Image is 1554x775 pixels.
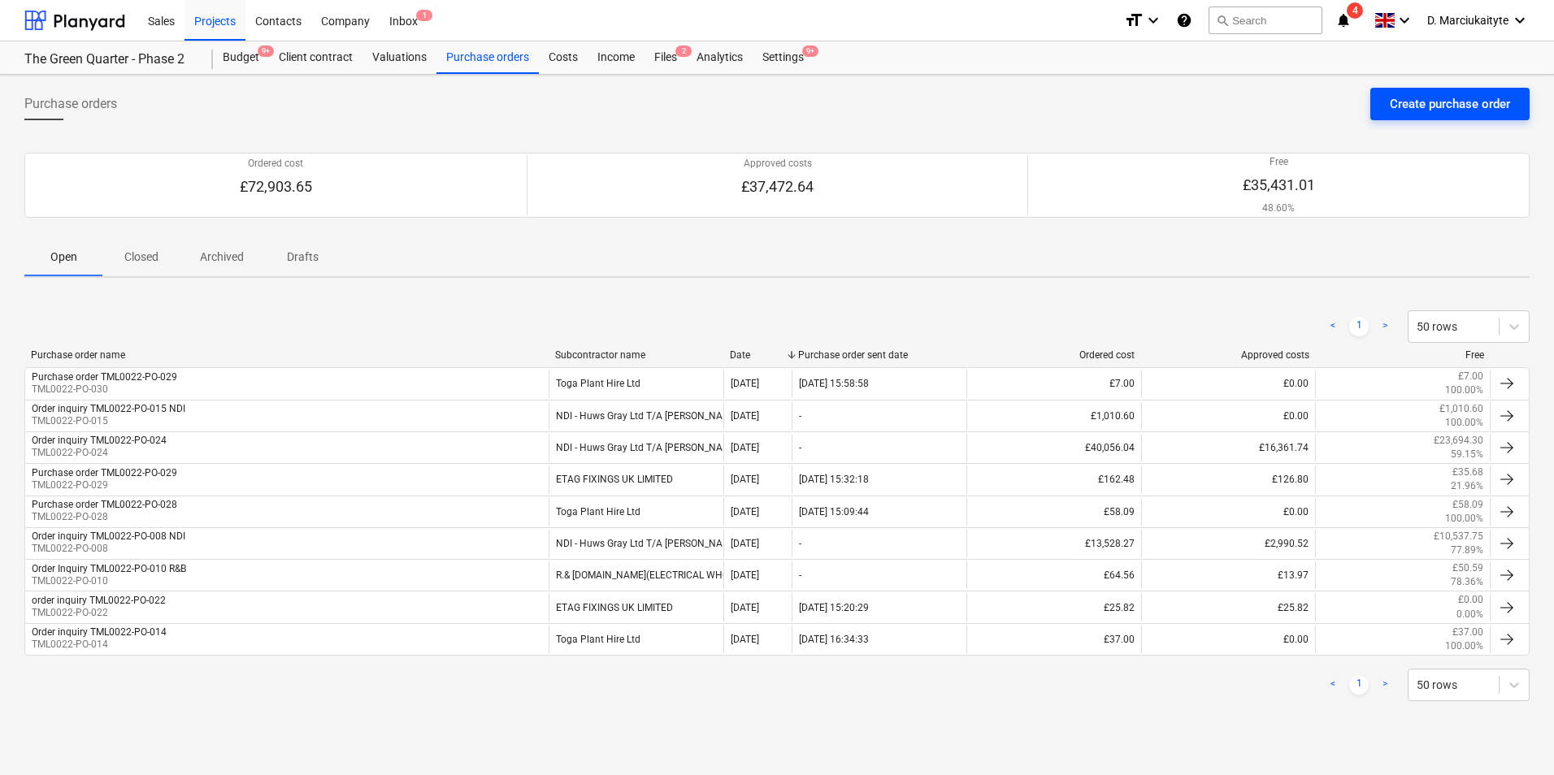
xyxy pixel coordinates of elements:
p: Ordered cost [240,157,312,171]
div: £13,528.27 [966,530,1141,557]
p: 21.96% [1451,479,1483,493]
div: Order Inquiry TML0022-PO-010 R&B [32,563,186,574]
div: Subcontractor name [555,349,717,361]
div: £13.97 [1141,561,1316,589]
div: Order inquiry TML0022-PO-015 NDI [32,403,185,414]
p: 100.00% [1445,416,1483,430]
div: [DATE] [731,634,759,645]
div: Order inquiry TML0022-PO-014 [32,626,167,638]
p: TML0022-PO-010 [32,574,186,588]
div: NDI - Huws Gray Ltd T/A [PERSON_NAME] [549,434,723,461]
div: £0.00 [1141,498,1316,526]
div: - [799,442,801,453]
div: [DATE] [731,506,759,517]
div: - [799,410,801,422]
div: Free [1322,349,1484,361]
span: 4 [1347,2,1363,19]
p: £0.00 [1458,593,1483,607]
span: 2 [675,45,692,57]
div: £37.00 [966,626,1141,653]
button: Search [1209,6,1322,34]
a: Page 1 is your current page [1349,317,1369,336]
p: £50.59 [1452,561,1483,575]
p: 59.15% [1451,448,1483,461]
div: £1,010.60 [966,402,1141,430]
p: £23,694.30 [1434,434,1483,448]
p: £58.09 [1452,498,1483,512]
div: order inquiry TML0022-PO-022 [32,595,166,606]
p: TML0022-PO-014 [32,638,167,652]
div: - [799,569,801,581]
div: Files [645,41,687,74]
div: £2,990.52 [1141,530,1316,557]
p: TML0022-PO-022 [32,606,166,620]
a: Valuations [362,41,436,74]
a: Previous page [1323,675,1343,695]
div: £25.82 [966,593,1141,621]
div: Order inquiry TML0022-PO-008 NDI [32,530,185,542]
div: NDI - Huws Gray Ltd T/A [PERSON_NAME] [549,402,723,430]
p: £35,431.01 [1243,175,1315,195]
p: TML0022-PO-028 [32,510,177,524]
div: The Green Quarter - Phase 2 [24,51,193,68]
i: keyboard_arrow_down [1510,11,1530,30]
p: Approved costs [741,157,814,171]
p: Free [1243,155,1315,169]
div: [DATE] 16:34:33 [799,634,869,645]
div: £0.00 [1141,626,1316,653]
p: 100.00% [1445,512,1483,526]
p: TML0022-PO-029 [32,478,177,492]
div: Approved costs [1148,349,1309,361]
p: £35.68 [1452,465,1483,479]
div: Budget [213,41,269,74]
a: Page 1 is your current page [1349,675,1369,695]
p: 77.89% [1451,543,1483,557]
a: Budget9+ [213,41,269,74]
p: £1,010.60 [1439,402,1483,416]
div: R.& [DOMAIN_NAME](ELECTRICAL WHOLESALERS)LIMITED [549,561,723,589]
p: TML0022-PO-008 [32,542,185,556]
div: [DATE] [731,378,759,389]
div: [DATE] 15:58:58 [799,378,869,389]
p: Open [44,249,83,266]
p: £10,537.75 [1434,530,1483,543]
p: Archived [200,249,244,266]
div: [DATE] [731,569,759,581]
p: 48.60% [1243,201,1315,215]
a: Purchase orders [436,41,539,74]
div: £7.00 [966,370,1141,397]
div: Purchase order name [31,349,542,361]
div: £25.82 [1141,593,1316,621]
div: Purchase order TML0022-PO-029 [32,371,177,383]
p: TML0022-PO-015 [32,414,185,428]
p: 100.00% [1445,383,1483,397]
div: ETAG FIXINGS UK LIMITED [549,465,723,493]
div: [DATE] [731,602,759,613]
a: Next page [1375,675,1395,695]
p: Closed [122,249,161,266]
div: Purchase order sent date [798,349,960,361]
a: Files2 [645,41,687,74]
div: Settings [753,41,814,74]
div: ETAG FIXINGS UK LIMITED [549,593,723,621]
div: Purchase order TML0022-PO-028 [32,499,177,510]
div: Costs [539,41,588,74]
div: £40,056.04 [966,434,1141,461]
i: keyboard_arrow_down [1395,11,1414,30]
div: £126.80 [1141,465,1316,493]
div: [DATE] 15:09:44 [799,506,869,517]
p: Drafts [283,249,322,266]
div: £0.00 [1141,402,1316,430]
div: £16,361.74 [1141,434,1316,461]
p: TML0022-PO-024 [32,446,167,460]
div: [DATE] [731,474,759,485]
span: D. Marciukaityte [1427,14,1508,27]
a: Next page [1375,317,1395,336]
a: Income [588,41,645,74]
div: Order inquiry TML0022-PO-024 [32,435,167,446]
a: Client contract [269,41,362,74]
i: keyboard_arrow_down [1144,11,1163,30]
div: [DATE] [731,538,759,549]
span: Purchase orders [24,94,117,114]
